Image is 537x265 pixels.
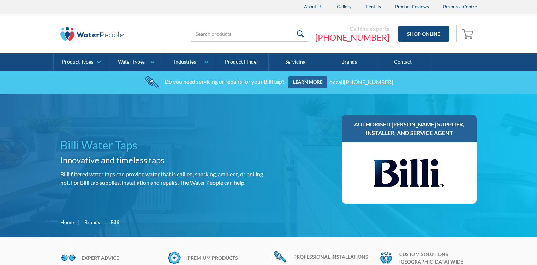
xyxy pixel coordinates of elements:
[77,218,81,226] div: |
[107,53,161,71] a: Water Types
[60,170,266,187] p: Billi filtered water taps can provide water that is chilled, sparking, ambient, or boiling hot. F...
[54,53,107,71] a: Product Types
[60,137,266,154] h1: Billi Water Taps
[60,218,74,226] a: Home
[344,78,393,85] a: [PHONE_NUMBER]
[191,26,308,42] input: Search products
[165,78,284,85] div: Do you need servicing or repairs for your Billi tap?
[329,78,393,85] div: or call
[161,53,214,71] a: Industries
[349,120,470,137] h3: Authorised [PERSON_NAME] supplier, installer, and service agent
[462,28,475,39] img: shopping cart
[315,32,389,43] a: [PHONE_NUMBER]
[174,59,196,65] div: Industries
[269,53,322,71] a: Servicing
[398,26,449,42] a: Shop Online
[60,154,266,166] h2: Innovative and timeless taps
[60,27,124,41] img: The Water People
[118,59,145,65] div: Water Types
[84,218,100,226] a: Brands
[374,149,444,196] img: Billi
[111,218,119,226] div: Billi
[293,253,373,260] h6: Professional installations
[315,25,389,32] div: Call the experts
[460,25,477,42] a: Open empty cart
[376,53,430,71] a: Contact
[187,254,267,261] h6: Premium products
[322,53,376,71] a: Brands
[103,218,107,226] div: |
[62,59,93,65] div: Product Types
[288,76,327,88] a: Learn more
[82,254,161,261] h6: Expert advice
[215,53,269,71] a: Product Finder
